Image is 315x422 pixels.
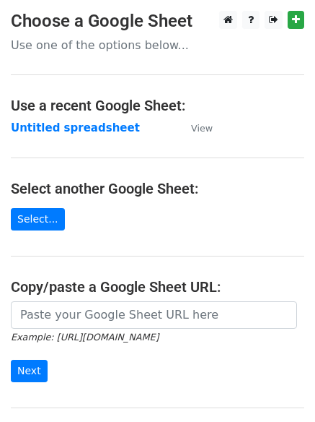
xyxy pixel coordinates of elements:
[11,121,140,134] a: Untitled spreadsheet
[11,360,48,382] input: Next
[11,11,304,32] h3: Choose a Google Sheet
[11,278,304,296] h4: Copy/paste a Google Sheet URL:
[11,180,304,197] h4: Select another Google Sheet:
[11,208,65,231] a: Select...
[177,121,213,134] a: View
[11,38,304,53] p: Use one of the options below...
[11,332,159,343] small: Example: [URL][DOMAIN_NAME]
[11,301,297,329] input: Paste your Google Sheet URL here
[11,97,304,114] h4: Use a recent Google Sheet:
[191,123,213,134] small: View
[243,353,315,422] iframe: Chat Widget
